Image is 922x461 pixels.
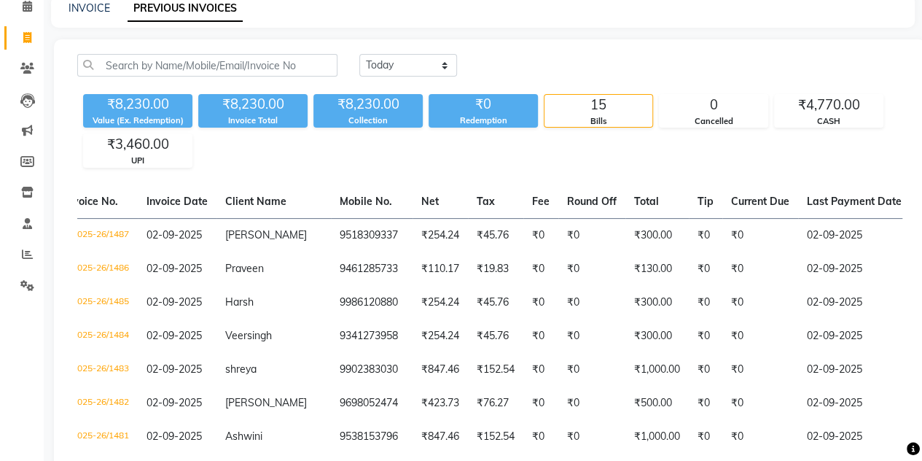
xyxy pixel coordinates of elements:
div: ₹8,230.00 [198,94,308,115]
span: Total [634,195,659,208]
td: ₹300.00 [625,218,689,252]
div: Redemption [429,115,538,127]
td: ₹152.54 [468,420,523,454]
td: ₹110.17 [413,252,468,286]
td: ₹0 [523,218,558,252]
td: ₹0 [523,420,558,454]
td: ₹0 [689,387,722,420]
span: 02-09-2025 [146,329,202,342]
td: ₹0 [689,420,722,454]
td: ₹0 [689,353,722,387]
a: INVOICE [69,1,110,15]
td: ₹847.46 [413,353,468,387]
td: 02-09-2025 [798,420,910,454]
span: Current Due [731,195,789,208]
div: ₹8,230.00 [83,94,192,115]
td: 02-09-2025 [798,387,910,420]
td: ₹0 [523,286,558,319]
td: ₹45.76 [468,218,523,252]
td: ₹0 [722,353,798,387]
span: Last Payment Date [807,195,902,208]
td: ₹152.54 [468,353,523,387]
div: UPI [84,155,192,167]
span: Fee [532,195,550,208]
span: singh [247,329,272,342]
td: ₹45.76 [468,286,523,319]
td: ₹19.83 [468,252,523,286]
span: Invoice No. [64,195,118,208]
td: ₹300.00 [625,319,689,353]
div: Invoice Total [198,115,308,127]
div: ₹0 [429,94,538,115]
div: Collection [313,115,423,127]
td: ₹0 [722,252,798,286]
td: ₹0 [689,286,722,319]
td: 9341273958 [331,319,413,353]
td: 9986120880 [331,286,413,319]
span: Round Off [567,195,617,208]
td: ₹847.46 [413,420,468,454]
div: Cancelled [660,115,767,128]
td: ₹0 [689,319,722,353]
td: ₹0 [558,319,625,353]
span: Tax [477,195,495,208]
td: ₹254.24 [413,218,468,252]
td: ₹0 [722,286,798,319]
td: ₹300.00 [625,286,689,319]
span: Net [421,195,439,208]
td: ₹0 [558,286,625,319]
td: V/2025-26/1482 [55,387,138,420]
span: 02-09-2025 [146,430,202,443]
div: ₹4,770.00 [775,95,883,115]
td: 9698052474 [331,387,413,420]
td: 9461285733 [331,252,413,286]
span: [PERSON_NAME] [225,228,307,241]
td: ₹0 [558,218,625,252]
td: ₹0 [722,387,798,420]
td: ₹0 [689,218,722,252]
td: 02-09-2025 [798,218,910,252]
td: V/2025-26/1485 [55,286,138,319]
span: 02-09-2025 [146,363,202,376]
td: V/2025-26/1481 [55,420,138,454]
td: ₹0 [523,252,558,286]
td: ₹254.24 [413,286,468,319]
td: ₹0 [689,252,722,286]
span: Ashwini [225,430,262,443]
div: ₹3,460.00 [84,134,192,155]
span: 02-09-2025 [146,262,202,275]
span: Veer [225,329,247,342]
span: Client Name [225,195,286,208]
td: 02-09-2025 [798,319,910,353]
span: [PERSON_NAME] [225,396,307,409]
td: ₹0 [523,387,558,420]
td: ₹130.00 [625,252,689,286]
div: ₹8,230.00 [313,94,423,115]
td: V/2025-26/1486 [55,252,138,286]
td: ₹500.00 [625,387,689,420]
td: ₹0 [722,218,798,252]
td: 9902383030 [331,353,413,387]
td: ₹76.27 [468,387,523,420]
td: V/2025-26/1487 [55,218,138,252]
span: Invoice Date [146,195,208,208]
div: Bills [544,115,652,128]
td: ₹45.76 [468,319,523,353]
div: 0 [660,95,767,115]
td: ₹0 [558,420,625,454]
td: ₹0 [722,319,798,353]
td: ₹0 [558,387,625,420]
td: ₹254.24 [413,319,468,353]
td: ₹1,000.00 [625,353,689,387]
td: ₹0 [558,252,625,286]
td: ₹0 [523,353,558,387]
div: CASH [775,115,883,128]
span: 02-09-2025 [146,295,202,309]
td: 02-09-2025 [798,353,910,387]
span: shreya [225,363,257,376]
td: ₹0 [722,420,798,454]
td: ₹0 [523,319,558,353]
td: 9518309337 [331,218,413,252]
td: ₹0 [558,353,625,387]
div: 15 [544,95,652,115]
